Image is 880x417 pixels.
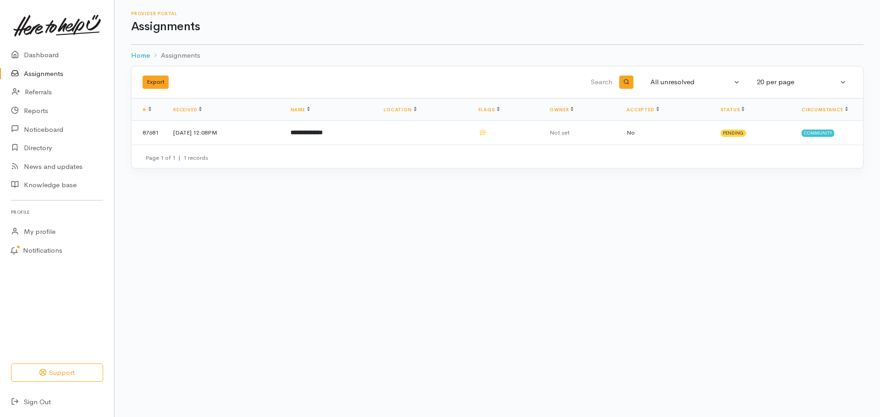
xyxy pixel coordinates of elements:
[802,107,848,113] a: Circumstance
[131,45,863,66] nav: breadcrumb
[131,11,863,16] h6: Provider Portal
[394,71,614,93] input: Search
[143,107,151,113] a: #
[178,154,181,162] span: |
[650,77,732,87] div: All unresolved
[150,50,200,61] li: Assignments
[291,107,310,113] a: Name
[627,107,659,113] a: Accepted
[11,206,103,218] h6: Profile
[627,129,635,136] span: No
[384,107,416,113] a: Location
[143,76,169,89] button: Export
[757,77,838,87] div: 20 per page
[720,130,747,137] span: Pending
[132,121,166,145] td: 87681
[802,130,834,137] span: Community
[550,107,573,113] a: Owner
[166,121,283,145] td: [DATE] 12:08PM
[173,107,202,113] a: Received
[550,129,570,136] span: Not set
[478,107,500,113] a: Flags
[145,154,208,162] small: Page 1 of 1 1 records
[131,20,863,33] h1: Assignments
[131,50,150,61] a: Home
[720,107,745,113] a: Status
[645,73,746,91] button: All unresolved
[751,73,852,91] button: 20 per page
[11,363,103,382] button: Support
